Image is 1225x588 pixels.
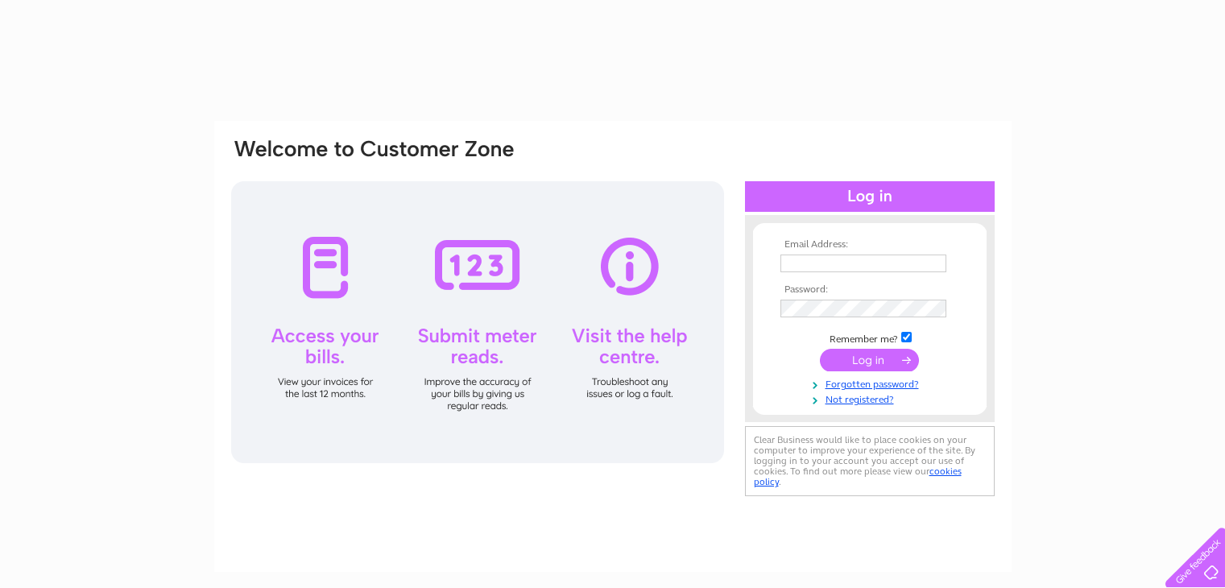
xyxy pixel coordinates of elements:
div: Clear Business would like to place cookies on your computer to improve your experience of the sit... [745,426,995,496]
a: Not registered? [780,391,963,406]
td: Remember me? [776,329,963,346]
th: Password: [776,284,963,296]
a: cookies policy [754,466,962,487]
a: Forgotten password? [780,375,963,391]
th: Email Address: [776,239,963,251]
input: Submit [820,349,919,371]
